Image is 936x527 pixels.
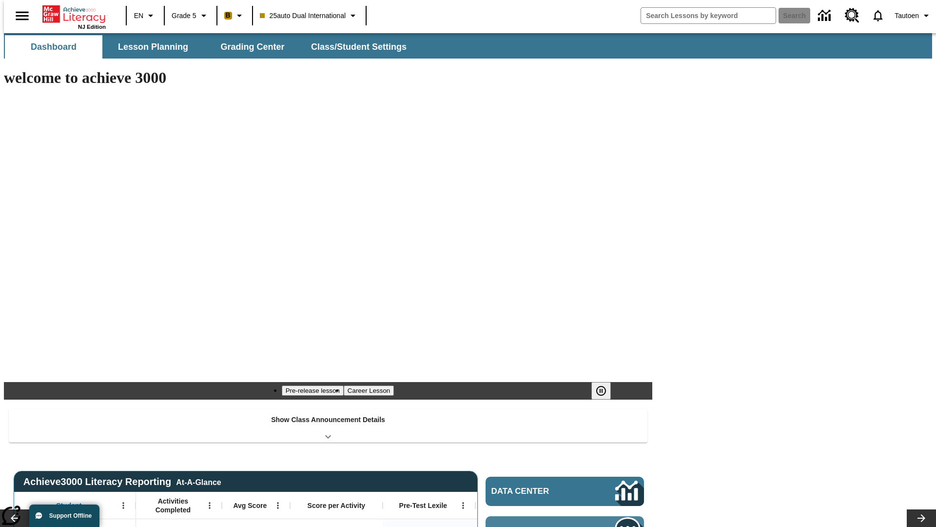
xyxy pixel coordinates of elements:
a: Data Center [812,2,839,29]
button: Support Offline [29,505,99,527]
span: Lesson Planning [118,41,188,53]
button: Slide 2 Career Lesson [344,385,394,396]
span: Class/Student Settings [311,41,407,53]
div: SubNavbar [4,35,415,59]
button: Slide 1 Pre-release lesson [282,385,344,396]
span: Avg Score [233,501,267,510]
span: Support Offline [49,512,92,519]
a: Home [42,4,106,24]
span: Student [56,501,81,510]
button: Profile/Settings [891,7,936,24]
body: Maximum 600 characters Press Escape to exit toolbar Press Alt + F10 to reach toolbar [4,8,142,17]
button: Pause [591,382,611,400]
span: Activities Completed [141,497,205,514]
span: Grading Center [220,41,284,53]
a: Data Center [486,477,644,506]
div: At-A-Glance [176,476,221,487]
button: Open side menu [8,1,37,30]
button: Open Menu [116,498,131,513]
span: Grade 5 [172,11,196,21]
a: Resource Center, Will open in new tab [839,2,865,29]
span: B [226,9,231,21]
span: EN [134,11,143,21]
button: Boost Class color is peach. Change class color [220,7,249,24]
div: Home [42,3,106,30]
span: Score per Activity [308,501,366,510]
span: 25auto Dual International [260,11,346,21]
span: Tautoen [895,11,919,21]
input: search field [641,8,776,23]
button: Open Menu [271,498,285,513]
span: Pre-Test Lexile [399,501,448,510]
button: Open Menu [202,498,217,513]
button: Class/Student Settings [303,35,414,59]
button: Grading Center [204,35,301,59]
button: Language: EN, Select a language [130,7,161,24]
p: Show Class Announcement Details [271,415,385,425]
button: Class: 25auto Dual International, Select your class [256,7,363,24]
h1: welcome to achieve 3000 [4,69,652,87]
button: Lesson carousel, Next [907,509,936,527]
span: Data Center [491,486,583,496]
button: Lesson Planning [104,35,202,59]
span: Achieve3000 Literacy Reporting [23,476,221,487]
span: NJ Edition [78,24,106,30]
div: Pause [591,382,621,400]
button: Dashboard [5,35,102,59]
a: Notifications [865,3,891,28]
div: Show Class Announcement Details [9,409,647,443]
button: Grade: Grade 5, Select a grade [168,7,214,24]
button: Open Menu [456,498,470,513]
span: Dashboard [31,41,77,53]
div: SubNavbar [4,33,932,59]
